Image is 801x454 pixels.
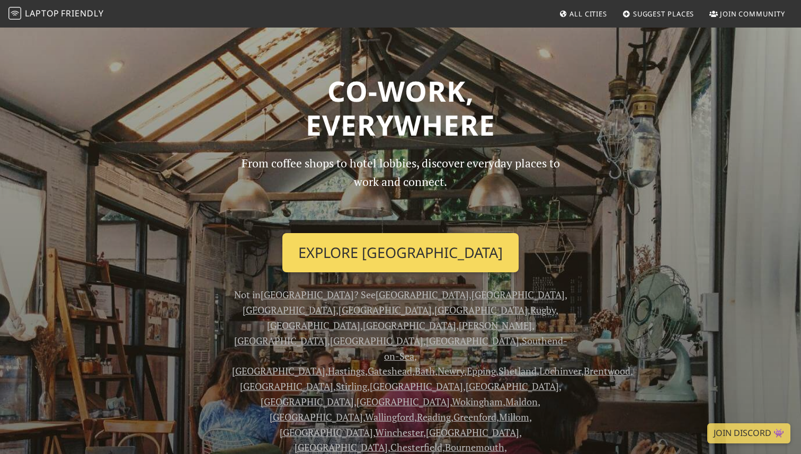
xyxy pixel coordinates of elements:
a: [GEOGRAPHIC_DATA] [267,319,360,332]
a: Reading [417,411,451,423]
a: Winchester [375,426,423,439]
a: [GEOGRAPHIC_DATA] [232,364,325,377]
a: Suggest Places [618,4,699,23]
a: Join Community [705,4,789,23]
a: Maldon [505,395,538,408]
span: Friendly [61,7,103,19]
a: Hastings [328,364,365,377]
a: Join Discord 👾 [707,423,790,443]
a: LaptopFriendly LaptopFriendly [8,5,104,23]
a: [GEOGRAPHIC_DATA] [295,441,388,453]
a: [GEOGRAPHIC_DATA] [363,319,456,332]
a: Explore [GEOGRAPHIC_DATA] [282,233,519,272]
a: [GEOGRAPHIC_DATA] [339,304,432,316]
a: [GEOGRAPHIC_DATA] [434,304,528,316]
span: Suggest Places [633,9,695,19]
a: [GEOGRAPHIC_DATA] [270,411,363,423]
a: Newry [438,364,464,377]
a: Wokingham [452,395,503,408]
a: [GEOGRAPHIC_DATA] [357,395,450,408]
a: Millom [499,411,529,423]
a: [GEOGRAPHIC_DATA] [370,380,463,393]
a: Greenford [453,411,496,423]
a: [GEOGRAPHIC_DATA] [426,426,519,439]
a: [GEOGRAPHIC_DATA] [240,380,333,393]
a: All Cities [555,4,611,23]
a: [GEOGRAPHIC_DATA] [330,334,423,347]
a: Shetland [499,364,537,377]
a: Southend-on-Sea [384,334,567,362]
span: All Cities [569,9,607,19]
a: Gateshead [368,364,412,377]
a: [PERSON_NAME] [459,319,532,332]
a: [GEOGRAPHIC_DATA] [471,288,565,301]
a: [GEOGRAPHIC_DATA] [261,288,354,301]
a: [GEOGRAPHIC_DATA] [261,395,354,408]
a: Lochinver [539,364,581,377]
a: Chesterfield [390,441,442,453]
a: [GEOGRAPHIC_DATA] [376,288,469,301]
a: Epping [467,364,496,377]
a: [GEOGRAPHIC_DATA] [243,304,336,316]
a: Wallingford [365,411,414,423]
span: Join Community [720,9,785,19]
span: Laptop [25,7,59,19]
a: Bath [415,364,435,377]
a: Brentwood [584,364,630,377]
a: [GEOGRAPHIC_DATA] [426,334,519,347]
a: [GEOGRAPHIC_DATA] [466,380,559,393]
img: LaptopFriendly [8,7,21,20]
a: Bournemouth [445,441,504,453]
a: [GEOGRAPHIC_DATA] [280,426,373,439]
a: [GEOGRAPHIC_DATA] [234,334,327,347]
p: From coffee shops to hotel lobbies, discover everyday places to work and connect. [232,154,569,225]
h1: Co-work, Everywhere [57,74,744,141]
a: Rugby [530,304,556,316]
a: Stirling [336,380,367,393]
